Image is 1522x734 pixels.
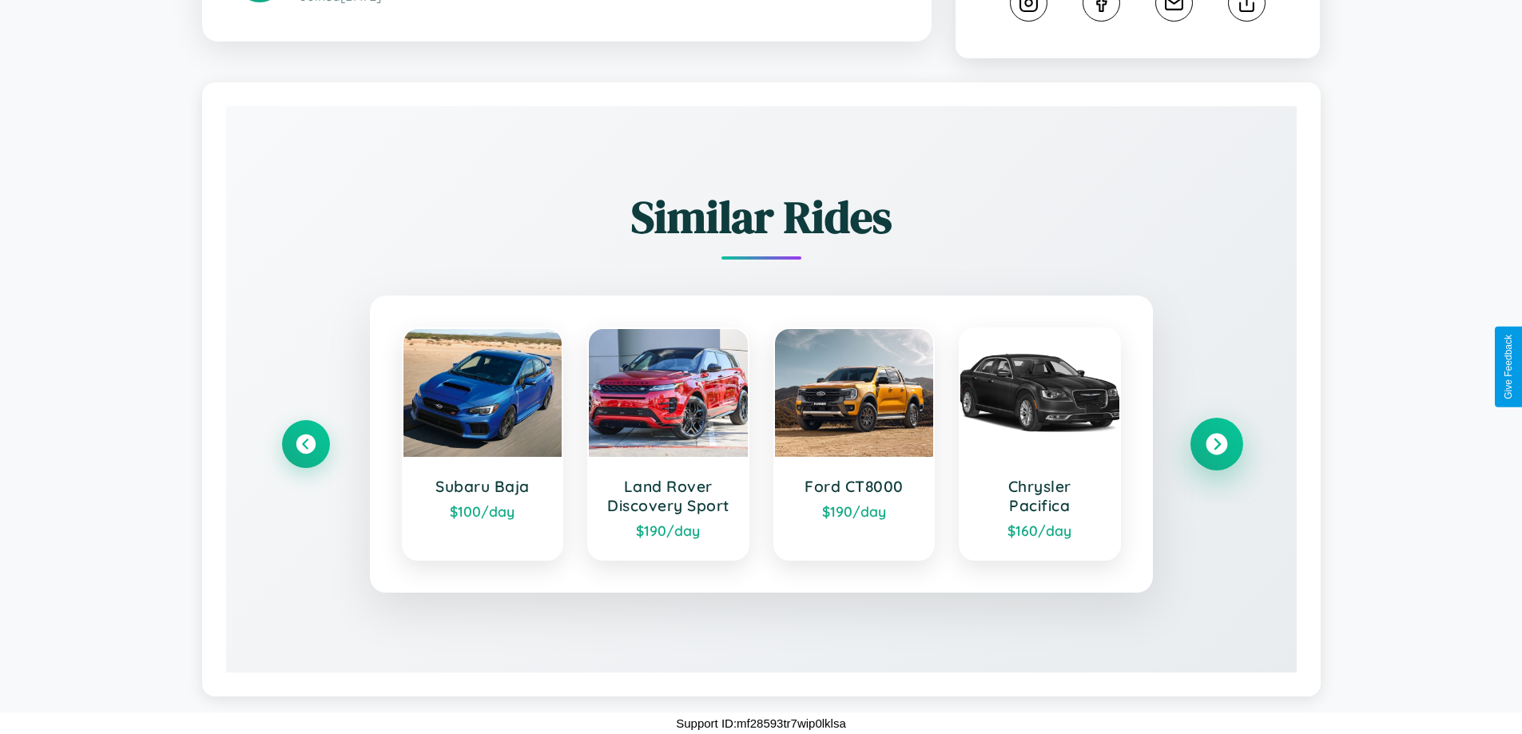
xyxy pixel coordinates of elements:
[587,327,749,561] a: Land Rover Discovery Sport$190/day
[419,502,546,520] div: $ 100 /day
[282,186,1241,248] h2: Similar Rides
[773,327,936,561] a: Ford CT8000$190/day
[976,522,1103,539] div: $ 160 /day
[419,477,546,496] h3: Subaru Baja
[976,477,1103,515] h3: Chrysler Pacifica
[791,502,918,520] div: $ 190 /day
[402,327,564,561] a: Subaru Baja$100/day
[1503,335,1514,399] div: Give Feedback
[959,327,1121,561] a: Chrysler Pacifica$160/day
[676,712,846,734] p: Support ID: mf28593tr7wip0lklsa
[791,477,918,496] h3: Ford CT8000
[605,477,732,515] h3: Land Rover Discovery Sport
[605,522,732,539] div: $ 190 /day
